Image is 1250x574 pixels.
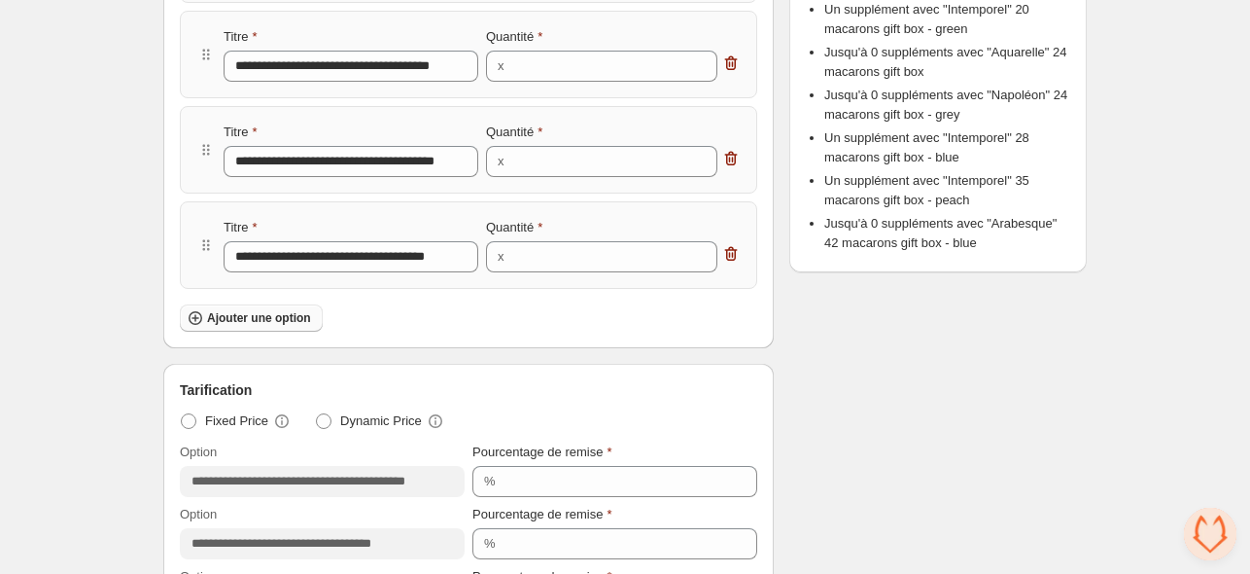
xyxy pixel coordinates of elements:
button: Ajouter une option [180,305,323,332]
label: Option [180,505,217,524]
label: Quantité [486,27,542,47]
div: x [498,152,504,171]
label: Titre [224,27,258,47]
span: Ajouter une option [207,310,311,326]
li: Un supplément avec "Intemporel" 28 macarons gift box - blue [824,128,1071,167]
div: Ouvrir le chat [1184,508,1236,560]
label: Titre [224,218,258,237]
label: Pourcentage de remise [472,505,611,524]
div: x [498,247,504,267]
label: Quantité [486,218,542,237]
li: Jusqu'à 0 suppléments avec "Arabesque" 42 macarons gift box - blue [824,214,1071,253]
span: Dynamic Price [340,412,422,431]
label: Quantité [486,123,542,142]
label: Option [180,443,217,462]
div: % [484,534,496,554]
div: % [484,472,496,491]
span: Tarification [180,380,252,400]
li: Un supplément avec "Intemporel" 35 macarons gift box - peach [824,171,1071,210]
div: x [498,56,504,76]
label: Titre [224,123,258,142]
span: Fixed Price [205,412,268,431]
li: Jusqu'à 0 suppléments avec "Aquarelle" 24 macarons gift box [824,43,1071,82]
label: Pourcentage de remise [472,443,611,462]
li: Jusqu'à 0 suppléments avec "Napoléon" 24 macarons gift box - grey [824,86,1071,125]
